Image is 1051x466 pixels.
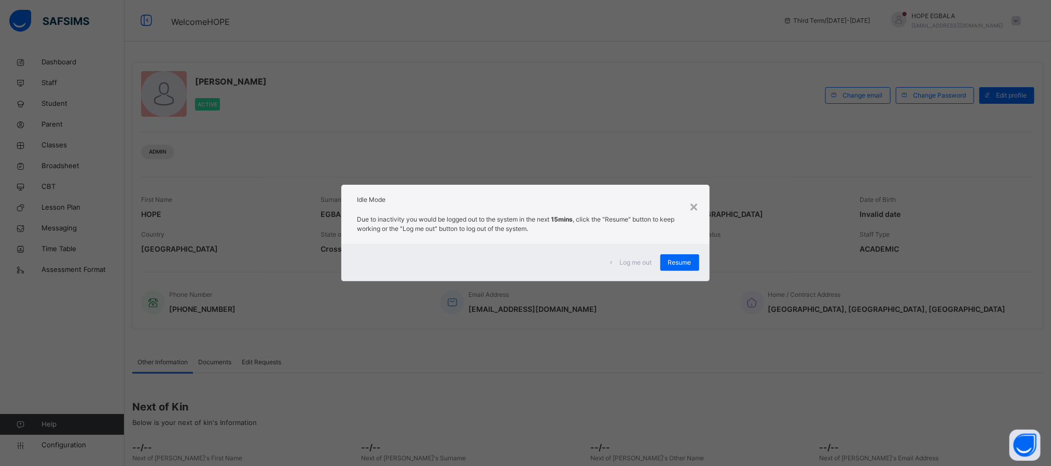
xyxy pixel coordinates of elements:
span: Log me out [620,258,652,267]
div: × [689,195,699,217]
h2: Idle Mode [357,195,694,204]
button: Open asap [1009,430,1041,461]
strong: 15mins [551,215,573,223]
span: Resume [668,258,692,267]
p: Due to inactivity you would be logged out to the system in the next , click the "Resume" button t... [357,215,694,234]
